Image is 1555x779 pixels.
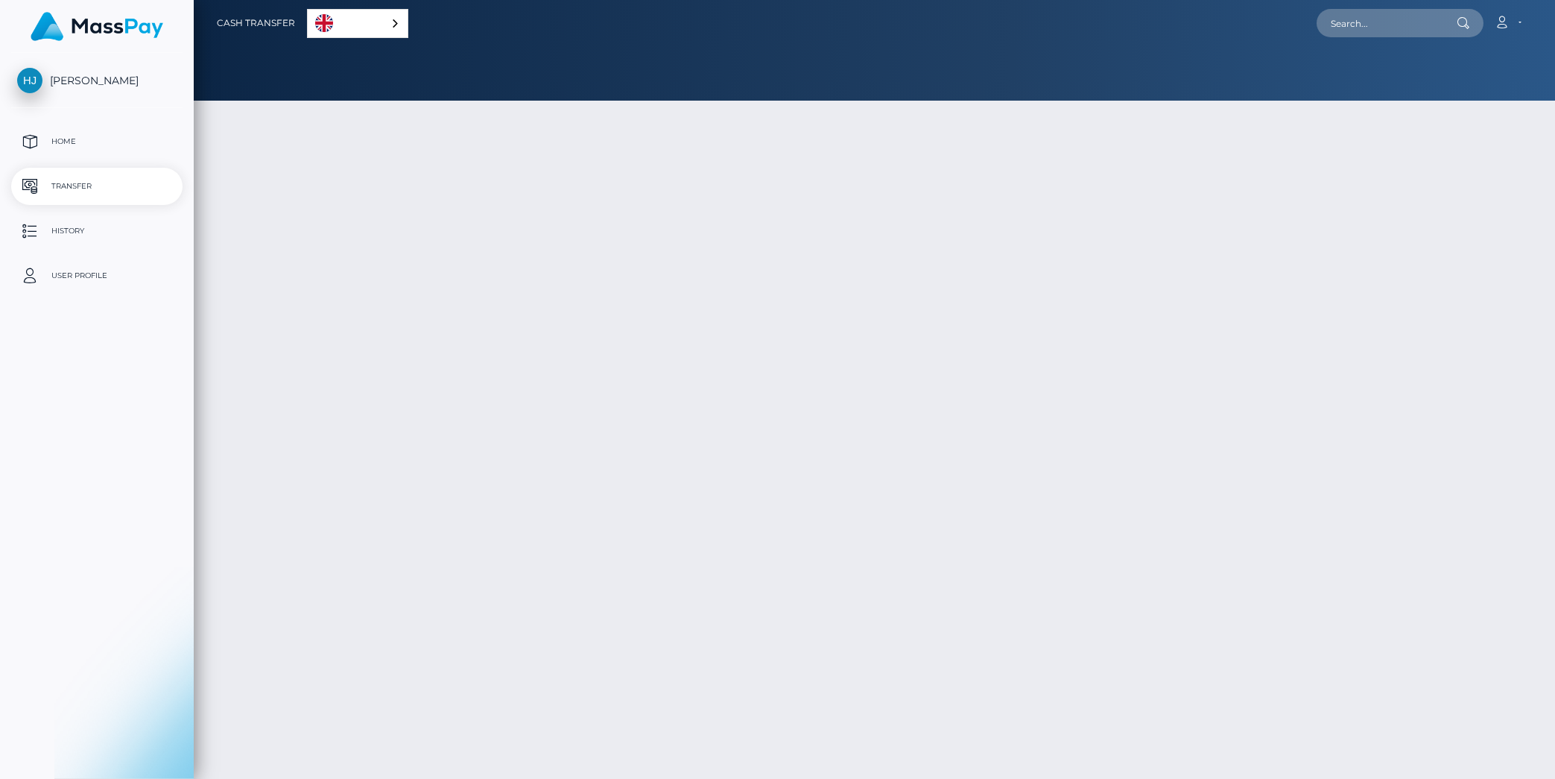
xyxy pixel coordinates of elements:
[307,9,408,38] div: Language
[11,168,183,205] a: Transfer
[11,74,183,87] span: [PERSON_NAME]
[11,212,183,250] a: History
[17,175,177,198] p: Transfer
[217,7,295,39] a: Cash Transfer
[307,9,408,38] aside: Language selected: English
[17,130,177,153] p: Home
[11,257,183,294] a: User Profile
[17,265,177,287] p: User Profile
[308,10,408,37] a: English
[31,12,163,41] img: MassPay
[1317,9,1457,37] input: Search...
[17,220,177,242] p: History
[11,123,183,160] a: Home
